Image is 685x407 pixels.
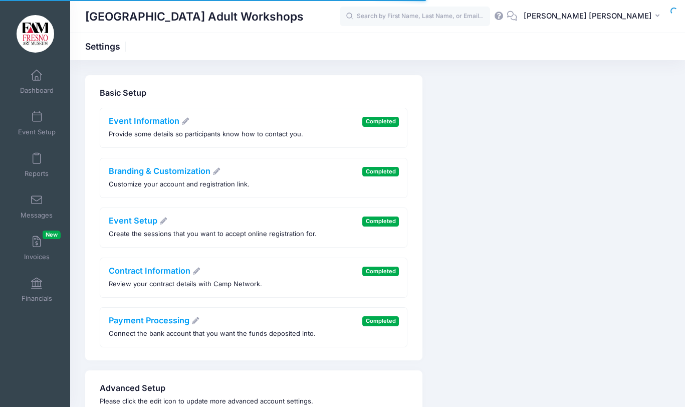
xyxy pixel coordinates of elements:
a: Payment Processing [109,315,200,325]
p: Create the sessions that you want to accept online registration for. [109,229,317,239]
a: Financials [13,272,61,307]
h1: [GEOGRAPHIC_DATA] Adult Workshops [85,5,304,28]
span: Messages [21,211,53,220]
span: New [43,231,61,239]
a: Dashboard [13,64,61,99]
a: Messages [13,189,61,224]
h1: Settings [85,41,129,52]
img: Fresno Art Museum Adult Workshops [17,15,54,53]
span: Reports [25,169,49,178]
span: Completed [362,167,399,176]
button: [PERSON_NAME] [PERSON_NAME] [517,5,670,28]
p: Review your contract details with Camp Network. [109,279,262,289]
a: Event Setup [13,106,61,141]
span: Financials [22,294,52,303]
a: InvoicesNew [13,231,61,266]
span: Invoices [24,253,50,261]
a: Event Information [109,116,190,126]
input: Search by First Name, Last Name, or Email... [340,7,490,27]
a: Contract Information [109,266,201,276]
span: Dashboard [20,86,54,95]
a: Event Setup [109,216,168,226]
h4: Basic Setup [100,88,407,98]
p: Customize your account and registration link. [109,179,250,189]
a: Reports [13,147,61,182]
h4: Advanced Setup [100,383,407,393]
span: [PERSON_NAME] [PERSON_NAME] [524,11,652,22]
span: Event Setup [18,128,56,136]
a: Branding & Customization [109,166,221,176]
p: Provide some details so participants know how to contact you. [109,129,303,139]
span: Completed [362,117,399,126]
p: Please click the edit icon to update more advanced account settings. [100,396,407,406]
span: Completed [362,316,399,326]
span: Completed [362,217,399,226]
p: Connect the bank account that you want the funds deposited into. [109,329,316,339]
span: Completed [362,267,399,276]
